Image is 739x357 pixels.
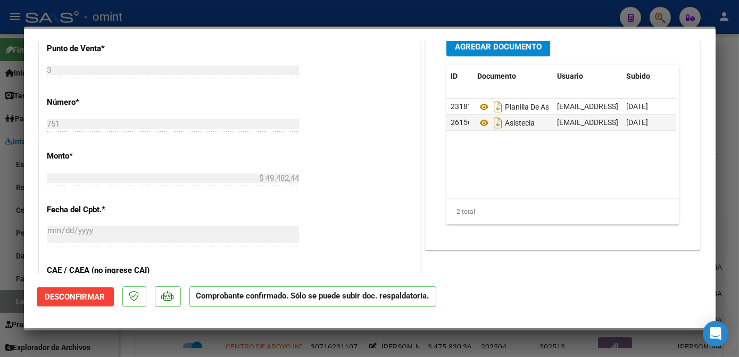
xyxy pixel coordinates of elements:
[675,65,728,88] datatable-header-cell: Acción
[455,42,542,52] span: Agregar Documento
[703,321,728,346] div: Open Intercom Messenger
[47,150,157,162] p: Monto
[477,72,516,80] span: Documento
[491,98,505,115] i: Descargar documento
[47,96,157,109] p: Número
[47,204,157,216] p: Fecha del Cpbt.
[473,65,553,88] datatable-header-cell: Documento
[451,102,472,111] span: 23181
[451,118,472,127] span: 26156
[557,102,737,111] span: [EMAIL_ADDRESS][DOMAIN_NAME] - [PERSON_NAME]
[477,103,575,111] span: Planilla De Asistencia
[626,102,648,111] span: [DATE]
[626,72,650,80] span: Subido
[557,118,737,127] span: [EMAIL_ADDRESS][DOMAIN_NAME] - [PERSON_NAME]
[491,114,505,131] i: Descargar documento
[557,72,583,80] span: Usuario
[446,198,679,225] div: 2 total
[626,118,648,127] span: [DATE]
[47,264,157,277] p: CAE / CAEA (no ingrese CAI)
[446,37,550,56] button: Agregar Documento
[553,65,622,88] datatable-header-cell: Usuario
[426,29,700,250] div: DOCUMENTACIÓN RESPALDATORIA
[45,292,105,302] span: Desconfirmar
[477,119,535,127] span: Asistecia
[451,72,458,80] span: ID
[622,65,675,88] datatable-header-cell: Subido
[189,286,436,307] p: Comprobante confirmado. Sólo se puede subir doc. respaldatoria.
[37,287,114,306] button: Desconfirmar
[446,65,473,88] datatable-header-cell: ID
[47,43,157,55] p: Punto de Venta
